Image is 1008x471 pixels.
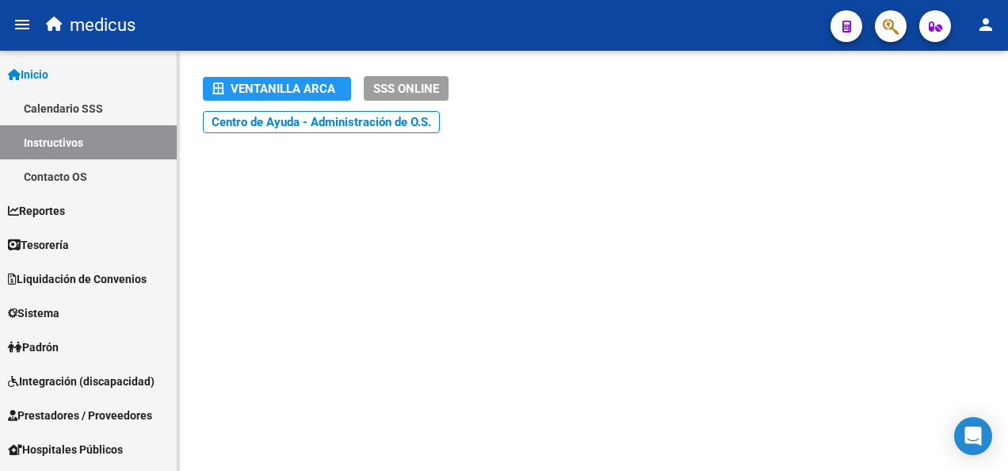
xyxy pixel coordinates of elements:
[13,15,32,34] mat-icon: menu
[8,304,59,322] span: Sistema
[203,111,440,133] a: Centro de Ayuda - Administración de O.S.
[8,236,69,254] span: Tesorería
[373,82,439,96] span: SSS ONLINE
[976,15,995,34] mat-icon: person
[8,441,123,458] span: Hospitales Públicos
[203,77,351,101] button: Ventanilla ARCA
[8,270,147,288] span: Liquidación de Convenios
[70,8,136,43] span: medicus
[8,407,152,424] span: Prestadores / Proveedores
[8,339,59,356] span: Padrón
[212,77,342,101] div: Ventanilla ARCA
[954,417,992,455] div: Open Intercom Messenger
[8,373,155,390] span: Integración (discapacidad)
[364,76,449,101] button: SSS ONLINE
[8,66,48,83] span: Inicio
[8,202,65,220] span: Reportes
